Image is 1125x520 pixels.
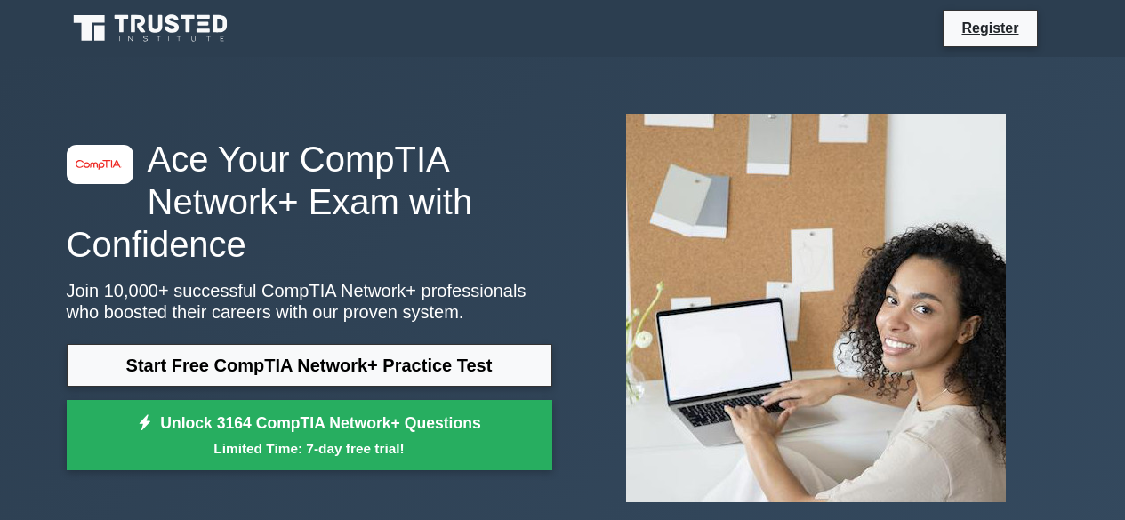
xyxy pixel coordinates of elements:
small: Limited Time: 7-day free trial! [89,438,530,459]
a: Unlock 3164 CompTIA Network+ QuestionsLimited Time: 7-day free trial! [67,400,552,471]
p: Join 10,000+ successful CompTIA Network+ professionals who boosted their careers with our proven ... [67,280,552,323]
a: Start Free CompTIA Network+ Practice Test [67,344,552,387]
a: Register [951,17,1029,39]
h1: Ace Your CompTIA Network+ Exam with Confidence [67,138,552,266]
